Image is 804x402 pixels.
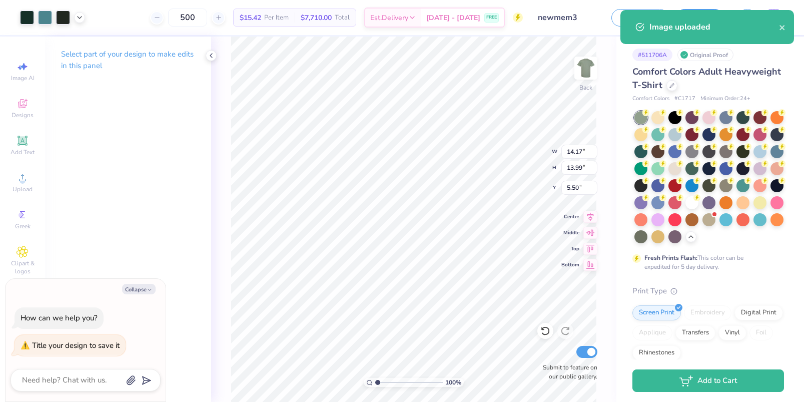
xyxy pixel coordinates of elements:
span: Middle [561,229,579,236]
div: # 511706A [632,49,672,61]
span: # C1717 [674,95,695,103]
span: Bottom [561,261,579,268]
strong: Fresh Prints Flash: [644,254,697,262]
span: Upload [13,185,33,193]
div: Digital Print [734,305,783,320]
label: Submit to feature on our public gallery. [537,363,597,381]
input: – – [168,9,207,27]
span: Minimum Order: 24 + [700,95,750,103]
div: Image uploaded [649,21,779,33]
div: Transfers [675,325,715,340]
div: Back [579,83,592,92]
span: Est. Delivery [370,13,408,23]
input: Untitled Design [530,8,604,28]
div: Title your design to save it [32,340,120,350]
div: Applique [632,325,672,340]
div: Embroidery [684,305,731,320]
span: Add Text [11,148,35,156]
img: Back [576,58,596,78]
span: Comfort Colors [632,95,669,103]
span: [DATE] - [DATE] [426,13,480,23]
span: FREE [486,14,497,21]
span: 100 % [445,378,461,387]
span: Greek [15,222,31,230]
div: This color can be expedited for 5 day delivery. [644,253,767,271]
div: Screen Print [632,305,681,320]
span: Top [561,245,579,252]
span: Image AI [11,74,35,82]
span: Clipart & logos [5,259,40,275]
span: Total [335,13,350,23]
button: Save as [611,9,668,27]
button: close [779,21,786,33]
div: How can we help you? [21,313,98,323]
span: $7,710.00 [301,13,332,23]
button: Add to Cart [632,369,784,392]
button: Collapse [122,284,156,294]
span: Per Item [264,13,289,23]
p: Select part of your design to make edits in this panel [61,49,195,72]
span: Designs [12,111,34,119]
div: Foil [749,325,773,340]
span: Center [561,213,579,220]
div: Original Proof [677,49,733,61]
div: Vinyl [718,325,746,340]
span: $15.42 [240,13,261,23]
div: Print Type [632,285,784,297]
div: Rhinestones [632,345,681,360]
span: Comfort Colors Adult Heavyweight T-Shirt [632,66,781,91]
